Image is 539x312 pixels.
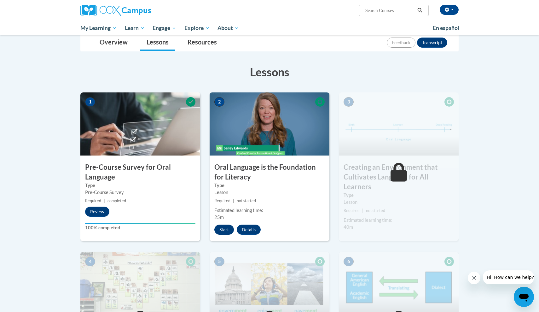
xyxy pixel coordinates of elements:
a: Lessons [140,34,175,51]
button: Account Settings [440,5,459,15]
label: Type [214,182,325,189]
iframe: Message from company [483,270,534,284]
div: Pre-Course Survey [85,189,195,196]
a: Overview [93,34,134,51]
h3: Lessons [80,64,459,80]
span: 4 [85,257,95,266]
a: Learn [121,21,149,35]
h3: Creating an Environment that Cultivates Language for All Learners [339,162,459,191]
span: 5 [214,257,224,266]
h3: Pre-Course Survey for Oral Language [80,162,200,182]
a: About [214,21,243,35]
span: Required [214,198,230,203]
span: Required [85,198,101,203]
span: Required [344,208,360,213]
label: Type [85,182,195,189]
input: Search Courses [365,7,415,14]
button: Transcript [417,38,447,48]
span: En español [433,25,459,31]
img: Course Image [80,92,200,156]
div: Estimated learning time: [214,207,325,214]
span: completed [107,198,126,203]
span: not started [237,198,256,203]
span: Learn [125,24,145,32]
span: 40m [344,224,353,230]
span: | [233,198,234,203]
span: | [104,198,105,203]
span: | [362,208,363,213]
span: 2 [214,97,224,107]
button: Details [237,225,261,235]
span: My Learning [80,24,117,32]
button: Start [214,225,234,235]
div: Your progress [85,223,195,224]
span: 6 [344,257,354,266]
a: My Learning [76,21,121,35]
a: Cox Campus [80,5,200,16]
span: 25m [214,215,224,220]
a: Explore [180,21,214,35]
iframe: Button to launch messaging window [514,287,534,307]
iframe: Close message [468,272,480,284]
img: Cox Campus [80,5,151,16]
span: not started [366,208,385,213]
img: Course Image [339,92,459,156]
div: Lesson [344,199,454,206]
a: En español [429,21,463,35]
span: 3 [344,97,354,107]
img: Course Image [210,92,329,156]
a: Engage [148,21,180,35]
h3: Oral Language is the Foundation for Literacy [210,162,329,182]
span: Explore [184,24,210,32]
span: About [217,24,239,32]
button: Review [85,207,109,217]
div: Estimated learning time: [344,217,454,224]
label: Type [344,192,454,199]
div: Main menu [71,21,468,35]
button: Search [415,7,425,14]
span: Engage [153,24,176,32]
label: 100% completed [85,224,195,231]
button: Feedback [387,38,415,48]
a: Resources [181,34,223,51]
span: 1 [85,97,95,107]
div: Lesson [214,189,325,196]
